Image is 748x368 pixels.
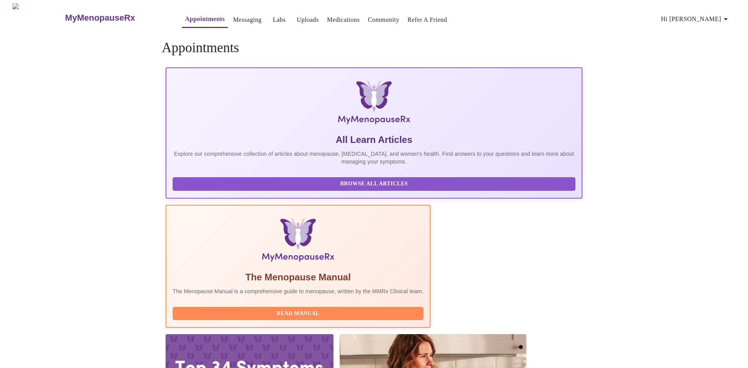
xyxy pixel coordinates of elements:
span: Browse All Articles [180,179,568,189]
img: Menopause Manual [212,218,383,265]
button: Messaging [230,12,265,28]
a: Browse All Articles [173,180,577,187]
button: Appointments [182,11,228,28]
a: Read Manual [173,310,425,316]
span: Read Manual [180,309,416,319]
h5: All Learn Articles [173,134,575,146]
a: Community [368,14,399,25]
img: MyMenopauseRx Logo [235,81,513,127]
a: Medications [327,14,360,25]
a: Appointments [185,14,225,25]
button: Read Manual [173,307,423,320]
h3: MyMenopauseRx [65,13,135,23]
img: MyMenopauseRx Logo [12,3,64,32]
a: MyMenopauseRx [64,4,166,32]
p: The Menopause Manual is a comprehensive guide to menopause, written by the MMRx Clinical team. [173,287,423,295]
a: Uploads [297,14,319,25]
h4: Appointments [162,40,586,56]
button: Hi [PERSON_NAME] [658,11,734,27]
h5: The Menopause Manual [173,271,423,283]
button: Medications [324,12,363,28]
button: Uploads [294,12,322,28]
span: Hi [PERSON_NAME] [661,14,730,25]
a: Messaging [233,14,261,25]
button: Browse All Articles [173,177,575,191]
p: Explore our comprehensive collection of articles about menopause, [MEDICAL_DATA], and women's hea... [173,150,575,166]
a: Labs [273,14,286,25]
button: Labs [267,12,292,28]
button: Refer a Friend [404,12,450,28]
button: Community [365,12,402,28]
a: Refer a Friend [408,14,447,25]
